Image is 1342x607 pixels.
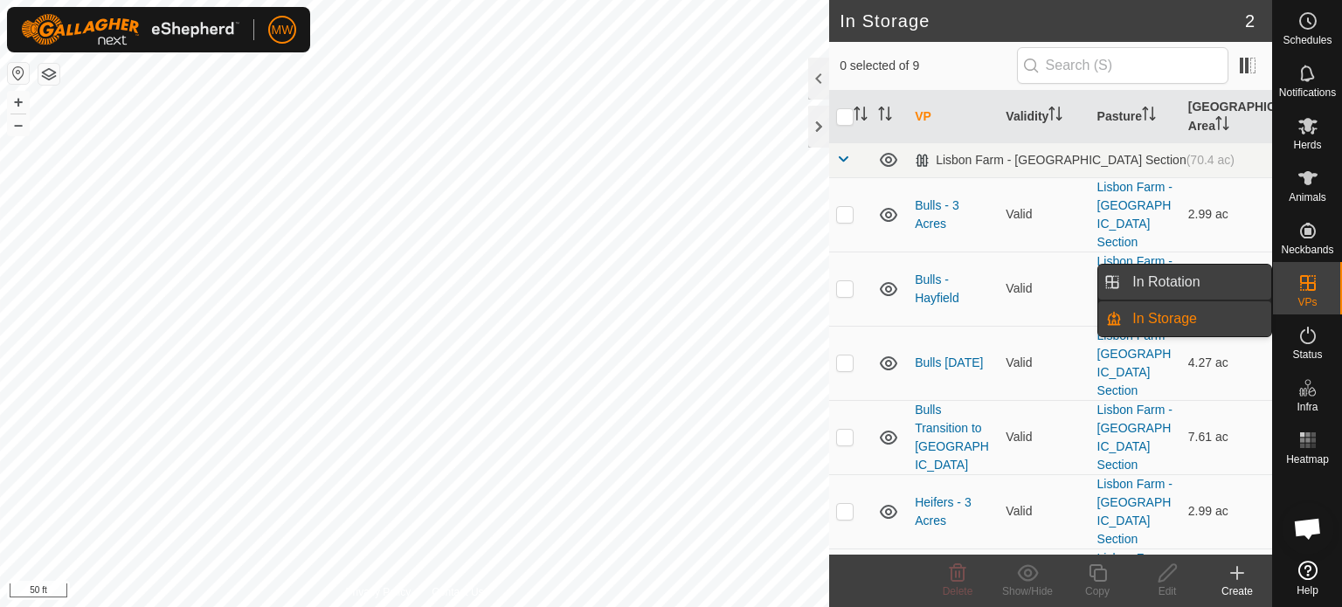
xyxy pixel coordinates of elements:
[1090,91,1181,143] th: Pasture
[21,14,239,45] img: Gallagher Logo
[999,400,1090,474] td: Valid
[1132,308,1197,329] span: In Storage
[915,355,983,369] a: Bulls [DATE]
[993,583,1062,599] div: Show/Hide
[908,91,999,143] th: VP
[1098,265,1271,300] li: In Rotation
[1297,402,1318,412] span: Infra
[1181,400,1272,474] td: 7.61 ac
[1297,585,1318,596] span: Help
[840,57,1016,75] span: 0 selected of 9
[1245,8,1255,34] span: 2
[1132,272,1200,293] span: In Rotation
[1281,245,1333,255] span: Neckbands
[1122,301,1271,336] a: In Storage
[840,10,1245,31] h2: In Storage
[915,272,959,305] a: Bulls - Hayfield
[8,63,29,84] button: Reset Map
[1292,349,1322,360] span: Status
[272,21,294,39] span: MW
[999,474,1090,548] td: Valid
[915,198,959,231] a: Bulls - 3 Acres
[1097,477,1173,546] a: Lisbon Farm - [GEOGRAPHIC_DATA] Section
[878,109,892,123] p-sorticon: Activate to sort
[1202,583,1272,599] div: Create
[1186,153,1235,167] span: (70.4 ac)
[1293,140,1321,150] span: Herds
[1273,554,1342,603] a: Help
[1097,254,1173,323] a: Lisbon Farm - [GEOGRAPHIC_DATA] Section
[1048,109,1062,123] p-sorticon: Activate to sort
[854,109,868,123] p-sorticon: Activate to sort
[1181,474,1272,548] td: 2.99 ac
[1122,265,1271,300] a: In Rotation
[38,64,59,85] button: Map Layers
[1289,192,1326,203] span: Animals
[1062,583,1132,599] div: Copy
[1097,403,1173,472] a: Lisbon Farm - [GEOGRAPHIC_DATA] Section
[1181,177,1272,252] td: 2.99 ac
[999,91,1090,143] th: Validity
[943,585,973,597] span: Delete
[915,153,1235,168] div: Lisbon Farm - [GEOGRAPHIC_DATA] Section
[999,177,1090,252] td: Valid
[1132,583,1202,599] div: Edit
[1142,109,1156,123] p-sorticon: Activate to sort
[1286,454,1329,465] span: Heatmap
[1017,47,1228,84] input: Search (S)
[346,584,412,600] a: Privacy Policy
[1181,326,1272,400] td: 4.27 ac
[915,495,972,528] a: Heifers - 3 Acres
[1282,502,1334,555] div: Open chat
[1283,35,1332,45] span: Schedules
[8,92,29,113] button: +
[1181,252,1272,326] td: 3.46 ac
[915,403,989,472] a: Bulls Transition to [GEOGRAPHIC_DATA]
[432,584,483,600] a: Contact Us
[1215,119,1229,133] p-sorticon: Activate to sort
[1181,91,1272,143] th: [GEOGRAPHIC_DATA] Area
[1279,87,1336,98] span: Notifications
[999,326,1090,400] td: Valid
[1297,297,1317,307] span: VPs
[1097,180,1173,249] a: Lisbon Farm - [GEOGRAPHIC_DATA] Section
[1098,301,1271,336] li: In Storage
[1097,328,1173,397] a: Lisbon Farm - [GEOGRAPHIC_DATA] Section
[8,114,29,135] button: –
[999,252,1090,326] td: Valid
